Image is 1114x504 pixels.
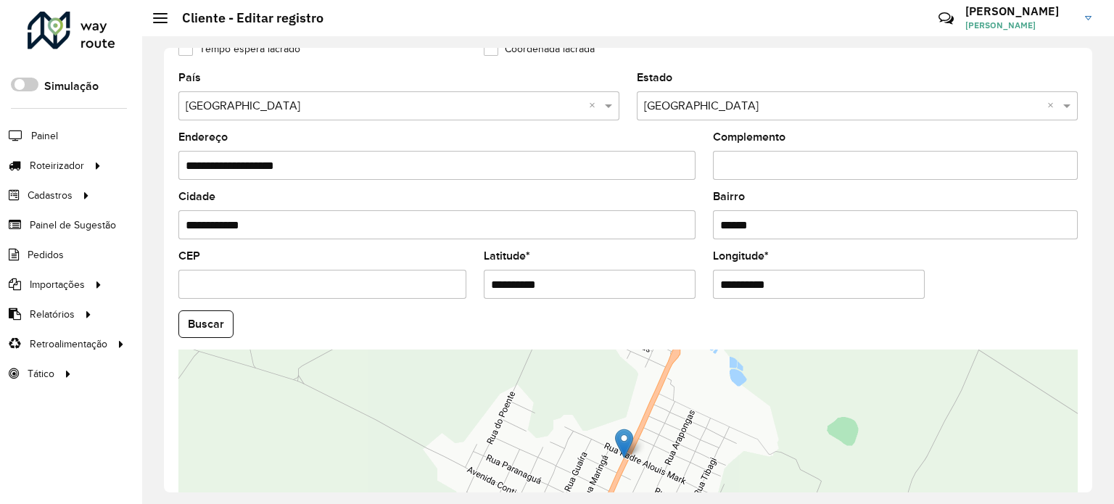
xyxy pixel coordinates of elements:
span: Pedidos [28,247,64,263]
span: Cadastros [28,188,73,203]
label: Bairro [713,188,745,205]
h3: [PERSON_NAME] [965,4,1074,18]
span: Tático [28,366,54,381]
label: Endereço [178,128,228,146]
span: Painel de Sugestão [30,218,116,233]
label: Longitude [713,247,769,265]
span: Importações [30,277,85,292]
button: Buscar [178,310,234,338]
img: Marker [615,429,633,458]
label: País [178,69,201,86]
span: Relatórios [30,307,75,322]
label: Tempo espera lacrado [178,41,300,57]
label: Latitude [484,247,530,265]
span: [PERSON_NAME] [965,19,1074,32]
label: Estado [637,69,672,86]
span: Roteirizador [30,158,84,173]
label: Cidade [178,188,215,205]
label: Complemento [713,128,785,146]
h2: Cliente - Editar registro [168,10,323,26]
span: Retroalimentação [30,336,107,352]
span: Painel [31,128,58,144]
a: Contato Rápido [931,3,962,34]
label: Coordenada lacrada [484,41,595,57]
label: CEP [178,247,200,265]
span: Clear all [1047,97,1060,115]
span: Clear all [589,97,601,115]
label: Simulação [44,78,99,95]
